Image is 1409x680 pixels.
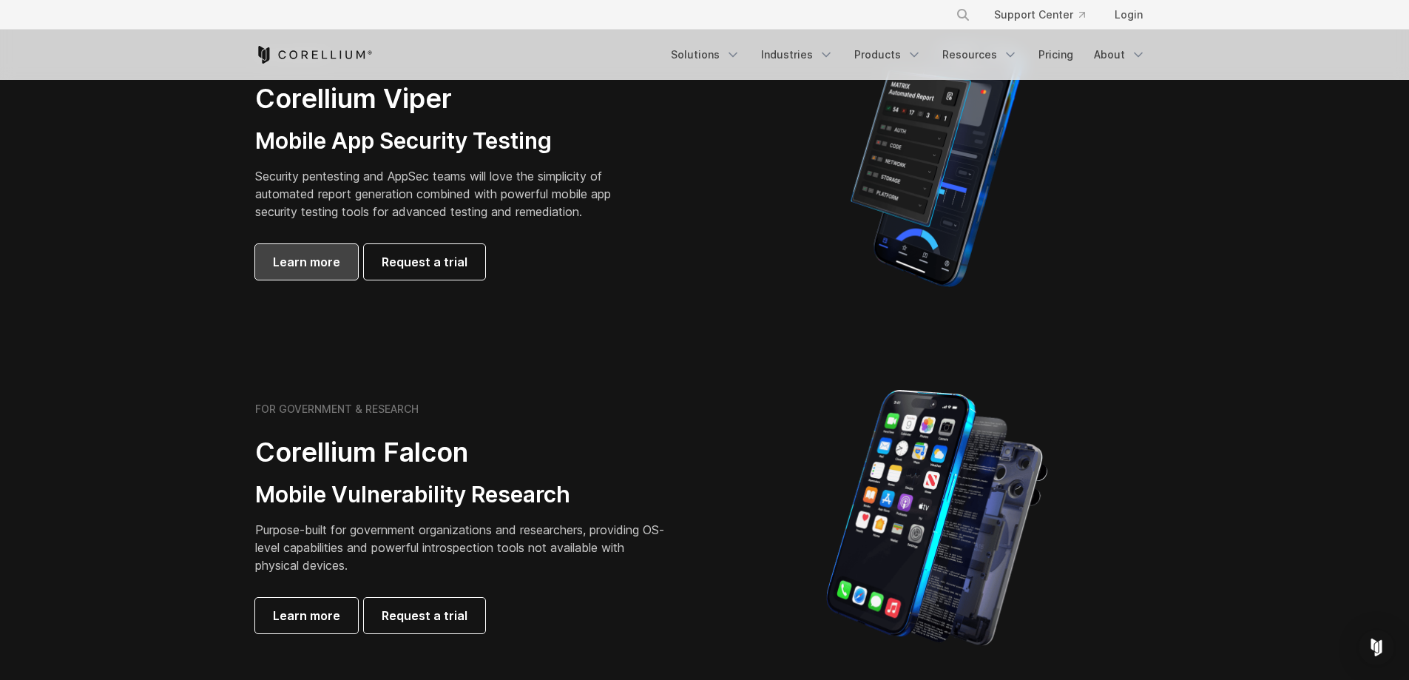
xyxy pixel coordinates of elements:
span: Learn more [273,607,340,625]
img: iPhone model separated into the mechanics used to build the physical device. [825,388,1048,647]
a: Request a trial [364,244,485,280]
a: Solutions [662,41,749,68]
a: Industries [752,41,842,68]
span: Request a trial [382,607,467,625]
div: Navigation Menu [662,41,1155,68]
button: Search [950,1,976,28]
a: Products [845,41,930,68]
p: Purpose-built for government organizations and researchers, providing OS-level capabilities and p... [255,521,669,574]
a: Learn more [255,598,358,633]
h2: Corellium Falcon [255,436,669,469]
h6: FOR GOVERNMENT & RESEARCH [255,403,419,416]
p: Security pentesting and AppSec teams will love the simplicity of automated report generation comb... [255,167,634,221]
a: About [1085,41,1155,68]
span: Request a trial [382,253,467,271]
a: Request a trial [364,598,485,633]
a: Login [1103,1,1155,28]
a: Resources [933,41,1027,68]
div: Navigation Menu [938,1,1155,28]
div: Open Intercom Messenger [1359,630,1394,665]
h3: Mobile Vulnerability Research [255,481,669,509]
a: Corellium Home [255,46,373,64]
a: Support Center [982,1,1097,28]
a: Learn more [255,244,358,280]
a: Pricing [1030,41,1082,68]
span: Learn more [273,253,340,271]
h3: Mobile App Security Testing [255,127,634,155]
img: Corellium MATRIX automated report on iPhone showing app vulnerability test results across securit... [825,35,1048,294]
h2: Corellium Viper [255,82,634,115]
